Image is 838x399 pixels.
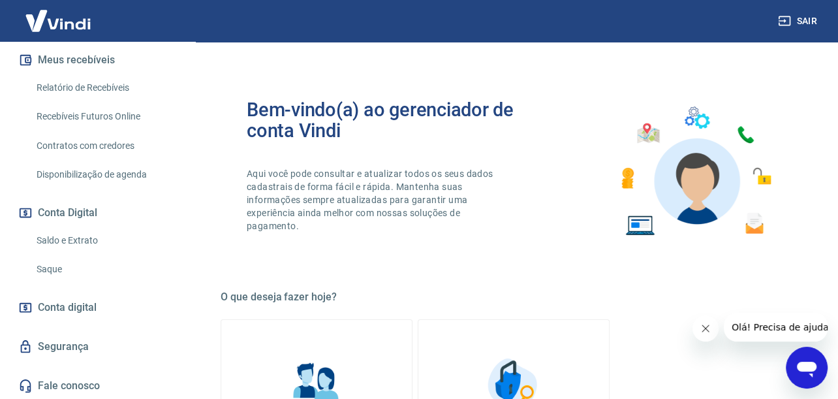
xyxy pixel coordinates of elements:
[775,9,822,33] button: Sair
[31,74,179,101] a: Relatório de Recebíveis
[221,291,807,304] h5: O que deseja fazer hoje?
[16,1,101,40] img: Vindi
[16,46,179,74] button: Meus recebíveis
[247,99,514,141] h2: Bem-vindo(a) ao gerenciador de conta Vindi
[16,199,179,227] button: Conta Digital
[31,227,179,254] a: Saldo e Extrato
[31,103,179,130] a: Recebíveis Futuros Online
[692,315,719,342] iframe: Fechar mensagem
[247,167,514,232] p: Aqui você pode consultar e atualizar todos os seus dados cadastrais de forma fácil e rápida. Mant...
[31,133,179,159] a: Contratos com credores
[38,298,97,317] span: Conta digital
[16,332,179,361] a: Segurança
[31,256,179,283] a: Saque
[610,99,781,244] img: Imagem de um avatar masculino com diversos icones exemplificando as funcionalidades do gerenciado...
[8,9,110,20] span: Olá! Precisa de ajuda?
[786,347,828,389] iframe: Botão para abrir a janela de mensagens
[724,313,828,342] iframe: Mensagem da empresa
[31,161,179,188] a: Disponibilização de agenda
[16,293,179,322] a: Conta digital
